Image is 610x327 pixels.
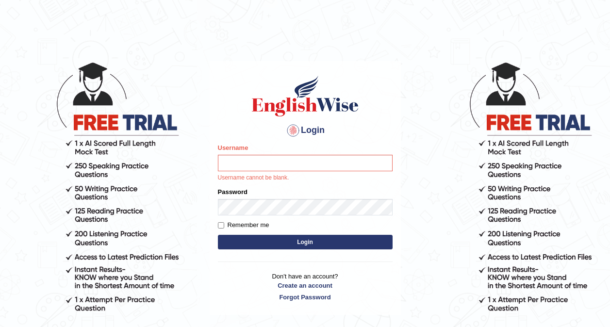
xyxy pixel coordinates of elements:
[218,281,393,290] a: Create an account
[218,123,393,138] h4: Login
[218,272,393,302] p: Don't have an account?
[218,293,393,302] a: Forgot Password
[218,174,393,182] p: Username cannot be blank.
[218,222,224,229] input: Remember me
[218,143,248,152] label: Username
[250,74,361,118] img: Logo of English Wise sign in for intelligent practice with AI
[218,220,269,230] label: Remember me
[218,187,247,196] label: Password
[218,235,393,249] button: Login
